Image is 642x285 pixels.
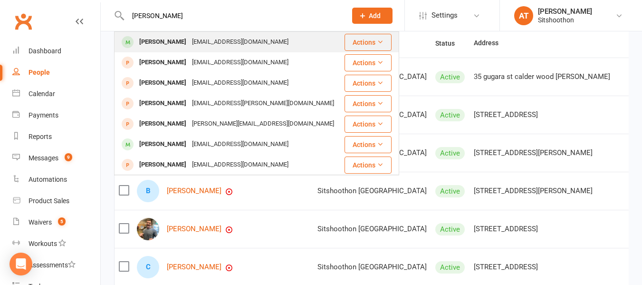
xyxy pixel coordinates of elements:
[12,62,100,83] a: People
[29,197,69,205] div: Product Sales
[29,90,55,98] div: Calendar
[167,263,221,271] a: [PERSON_NAME]
[435,223,465,236] div: Active
[12,147,100,169] a: Messages 9
[189,56,291,69] div: [EMAIL_ADDRESS][DOMAIN_NAME]
[345,116,392,133] button: Actions
[58,217,66,226] span: 5
[12,83,100,105] a: Calendar
[125,9,340,22] input: Search...
[12,40,100,62] a: Dashboard
[345,136,392,153] button: Actions
[352,8,393,24] button: Add
[136,117,189,131] div: [PERSON_NAME]
[12,169,100,190] a: Automations
[136,97,189,110] div: [PERSON_NAME]
[189,97,337,110] div: [EMAIL_ADDRESS][PERSON_NAME][DOMAIN_NAME]
[137,180,159,202] div: Blaise
[435,39,465,47] span: Status
[189,138,291,151] div: [EMAIL_ADDRESS][DOMAIN_NAME]
[136,158,189,172] div: [PERSON_NAME]
[345,75,392,92] button: Actions
[29,176,67,183] div: Automations
[10,253,32,275] div: Open Intercom Messenger
[189,117,337,131] div: [PERSON_NAME][EMAIL_ADDRESS][DOMAIN_NAME]
[167,187,221,195] a: [PERSON_NAME]
[435,71,465,83] div: Active
[189,158,291,172] div: [EMAIL_ADDRESS][DOMAIN_NAME]
[12,190,100,212] a: Product Sales
[29,154,58,162] div: Messages
[538,16,592,24] div: Sitshoothon
[345,34,392,51] button: Actions
[136,76,189,90] div: [PERSON_NAME]
[12,212,100,233] a: Waivers 5
[136,138,189,151] div: [PERSON_NAME]
[345,95,392,112] button: Actions
[65,153,72,161] span: 9
[12,126,100,147] a: Reports
[137,256,159,278] div: Connor
[431,5,458,26] span: Settings
[189,35,291,49] div: [EMAIL_ADDRESS][DOMAIN_NAME]
[137,218,159,240] img: shane
[29,218,52,226] div: Waivers
[167,225,221,233] a: [PERSON_NAME]
[12,105,100,126] a: Payments
[189,76,291,90] div: [EMAIL_ADDRESS][DOMAIN_NAME]
[345,54,392,71] button: Actions
[435,261,465,274] div: Active
[136,35,189,49] div: [PERSON_NAME]
[12,233,100,255] a: Workouts
[11,10,35,33] a: Clubworx
[435,109,465,121] div: Active
[317,263,427,271] div: Sitshoothon [GEOGRAPHIC_DATA]
[345,157,392,174] button: Actions
[29,240,57,247] div: Workouts
[317,187,427,195] div: Sitshoothon [GEOGRAPHIC_DATA]
[514,6,533,25] div: AT
[435,185,465,197] div: Active
[29,133,52,140] div: Reports
[136,56,189,69] div: [PERSON_NAME]
[29,69,50,76] div: People
[317,225,427,233] div: Sitshoothon [GEOGRAPHIC_DATA]
[29,47,61,55] div: Dashboard
[369,12,381,20] span: Add
[435,38,465,49] button: Status
[29,261,76,269] div: Assessments
[538,7,592,16] div: [PERSON_NAME]
[29,111,58,119] div: Payments
[12,255,100,276] a: Assessments
[435,147,465,159] div: Active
